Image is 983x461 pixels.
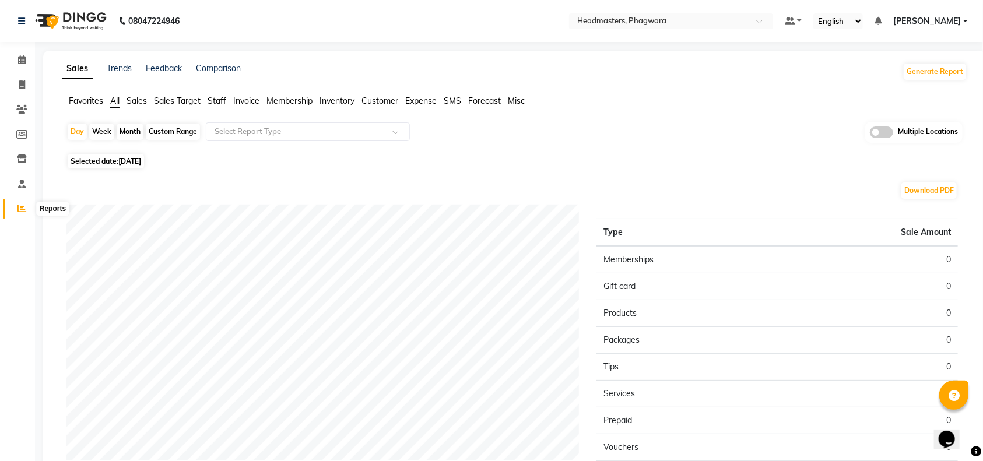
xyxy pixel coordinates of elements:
td: Vouchers [596,434,777,460]
td: Gift card [596,273,777,300]
td: 0 [777,326,958,353]
td: Packages [596,326,777,353]
span: All [110,96,120,106]
td: 0 [777,434,958,460]
a: Comparison [196,63,241,73]
span: Customer [361,96,398,106]
span: Multiple Locations [898,126,958,138]
span: Misc [508,96,525,106]
th: Type [596,219,777,246]
div: Month [117,124,143,140]
button: Generate Report [904,64,966,80]
td: 0 [777,380,958,407]
button: Download PDF [901,182,957,199]
div: Custom Range [146,124,200,140]
iframe: chat widget [934,414,971,449]
b: 08047224946 [128,5,180,37]
span: SMS [444,96,461,106]
td: Tips [596,353,777,380]
a: Trends [107,63,132,73]
td: 0 [777,407,958,434]
td: Memberships [596,246,777,273]
td: 0 [777,300,958,326]
td: Products [596,300,777,326]
img: logo [30,5,110,37]
div: Day [68,124,87,140]
span: Selected date: [68,154,144,168]
span: [DATE] [118,157,141,166]
span: Membership [266,96,313,106]
span: Sales Target [154,96,201,106]
span: Expense [405,96,437,106]
span: Sales [127,96,147,106]
div: Week [89,124,114,140]
td: 0 [777,353,958,380]
td: 0 [777,246,958,273]
span: [PERSON_NAME] [893,15,961,27]
td: 0 [777,273,958,300]
div: Reports [37,202,69,216]
span: Inventory [320,96,354,106]
th: Sale Amount [777,219,958,246]
a: Feedback [146,63,182,73]
td: Prepaid [596,407,777,434]
span: Invoice [233,96,259,106]
span: Favorites [69,96,103,106]
td: Services [596,380,777,407]
span: Staff [208,96,226,106]
a: Sales [62,58,93,79]
span: Forecast [468,96,501,106]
